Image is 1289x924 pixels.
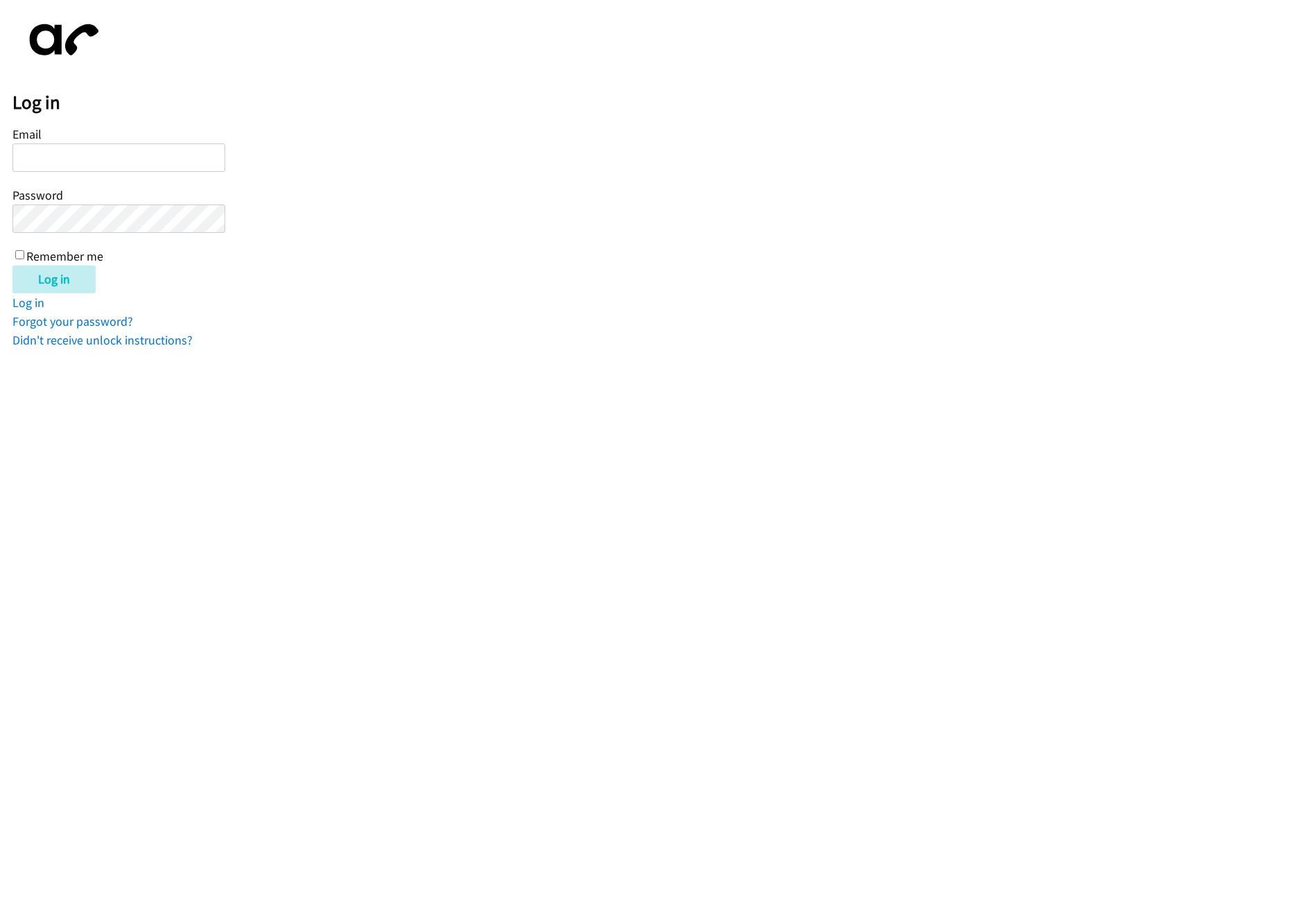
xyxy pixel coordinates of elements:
[12,126,42,142] label: Email
[12,265,96,293] input: Log in
[12,313,133,329] a: Forgot your password?
[12,332,193,348] a: Didn't receive unlock instructions?
[26,248,103,264] label: Remember me
[12,12,109,67] img: aphone-8a226864a2ddd6a5e75d1ebefc011f4aa8f32683c2d82f3fb0802fe031f96514.svg
[12,187,63,203] label: Password
[12,295,44,311] a: Log in
[12,91,1289,114] h2: Log in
